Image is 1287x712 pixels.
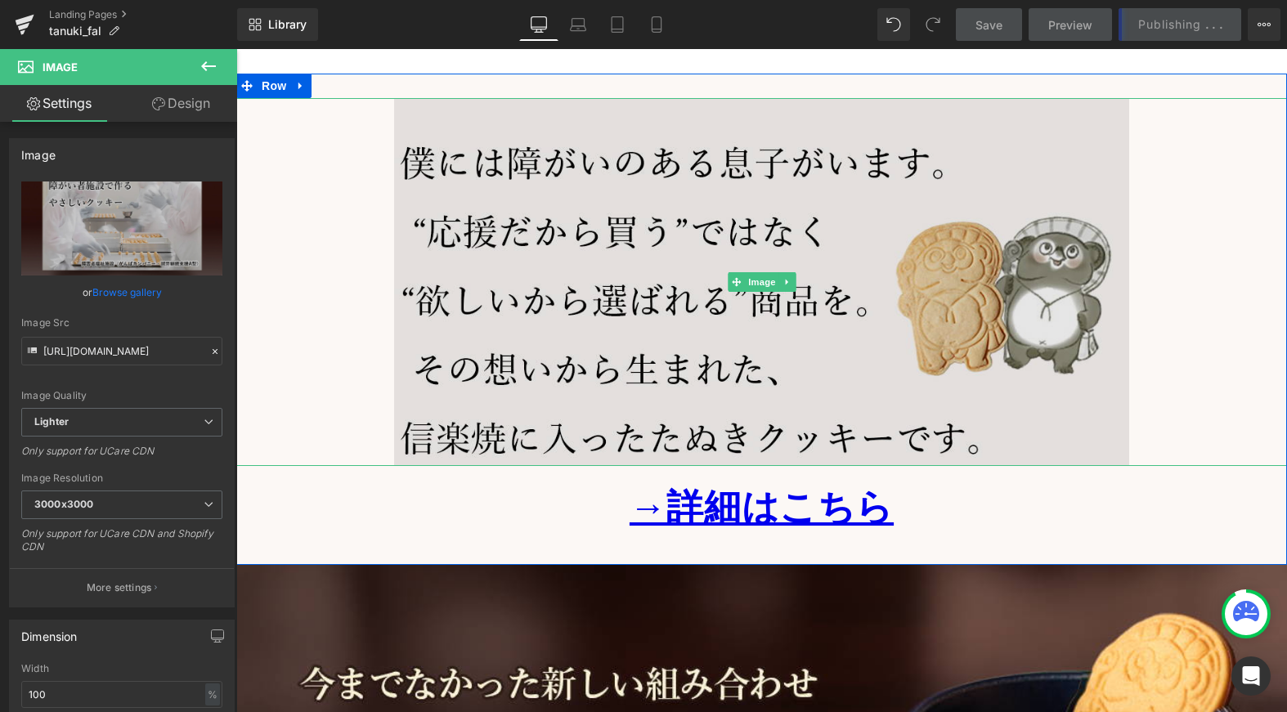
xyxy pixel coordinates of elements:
[49,25,101,38] span: tanuki_fal
[87,580,152,595] p: More settings
[34,415,69,428] b: Lighter
[21,472,222,484] div: Image Resolution
[1029,8,1112,41] a: Preview
[558,8,598,41] a: Laptop
[54,25,75,49] a: Expand / Collapse
[21,390,222,401] div: Image Quality
[268,17,307,32] span: Library
[21,681,222,708] input: auto
[21,620,78,643] div: Dimension
[21,445,222,468] div: Only support for UCare CDN
[393,437,657,479] a: →詳細はこちら
[43,60,78,74] span: Image
[1231,656,1271,696] div: Open Intercom Messenger
[519,8,558,41] a: Desktop
[21,139,56,162] div: Image
[10,568,234,607] button: More settings
[21,25,54,49] span: Row
[917,8,949,41] button: Redo
[21,663,222,674] div: Width
[877,8,910,41] button: Undo
[21,527,222,564] div: Only support for UCare CDN and Shopify CDN
[1248,8,1280,41] button: More
[122,85,240,122] a: Design
[542,223,559,243] a: Expand / Collapse
[598,8,637,41] a: Tablet
[637,8,676,41] a: Mobile
[21,284,222,301] div: or
[21,337,222,365] input: Link
[1048,16,1092,34] span: Preview
[509,223,543,243] span: Image
[92,278,162,307] a: Browse gallery
[21,317,222,329] div: Image Src
[34,498,93,510] b: 3000x3000
[237,8,318,41] a: New Library
[49,8,237,21] a: Landing Pages
[975,16,1002,34] span: Save
[205,683,220,705] div: %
